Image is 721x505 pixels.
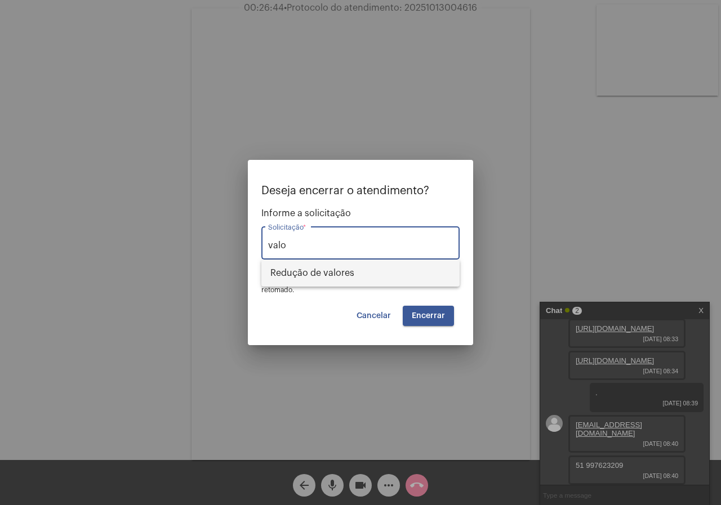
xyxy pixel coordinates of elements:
input: Buscar solicitação [268,240,453,251]
button: Encerrar [403,306,454,326]
span: Informe a solicitação [261,208,460,218]
span: Redução de valores [270,260,451,287]
p: Deseja encerrar o atendimento? [261,185,460,197]
span: Cancelar [357,312,391,320]
span: Encerrar [412,312,445,320]
button: Cancelar [348,306,400,326]
span: OBS: O atendimento depois de encerrado não poderá ser retomado. [261,276,445,293]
